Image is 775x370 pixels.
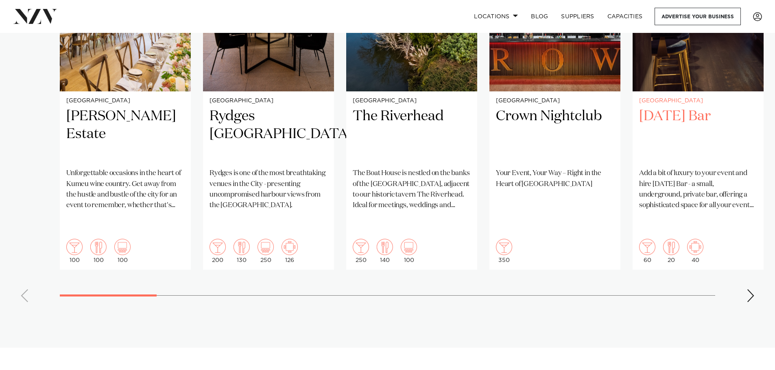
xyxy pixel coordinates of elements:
[353,239,369,263] div: 250
[13,9,57,24] img: nzv-logo.png
[496,98,614,104] small: [GEOGRAPHIC_DATA]
[401,239,417,263] div: 100
[353,239,369,255] img: cocktail.png
[524,8,555,25] a: BLOG
[663,239,679,263] div: 20
[377,239,393,263] div: 140
[353,107,471,162] h2: The Riverhead
[639,107,757,162] h2: [DATE] Bar
[639,168,757,211] p: Add a bit of luxury to your event and hire [DATE] Bar - a small, underground, private bar, offeri...
[234,239,250,263] div: 130
[496,168,614,190] p: Your Event, Your Way – Right in the Heart of [GEOGRAPHIC_DATA]
[639,239,655,263] div: 60
[663,239,679,255] img: dining.png
[601,8,649,25] a: Capacities
[687,239,703,255] img: meeting.png
[401,239,417,255] img: theatre.png
[639,239,655,255] img: cocktail.png
[282,239,298,255] img: meeting.png
[234,239,250,255] img: dining.png
[377,239,393,255] img: dining.png
[258,239,274,263] div: 250
[467,8,524,25] a: Locations
[555,8,600,25] a: SUPPLIERS
[639,98,757,104] small: [GEOGRAPHIC_DATA]
[66,98,184,104] small: [GEOGRAPHIC_DATA]
[114,239,131,263] div: 100
[66,107,184,162] h2: [PERSON_NAME] Estate
[353,168,471,211] p: The Boat House is nestled on the banks of the [GEOGRAPHIC_DATA], adjacent to our historic tavern ...
[66,239,83,255] img: cocktail.png
[353,98,471,104] small: [GEOGRAPHIC_DATA]
[496,107,614,162] h2: Crown Nightclub
[210,98,327,104] small: [GEOGRAPHIC_DATA]
[210,107,327,162] h2: Rydges [GEOGRAPHIC_DATA]
[210,239,226,255] img: cocktail.png
[496,239,512,255] img: cocktail.png
[687,239,703,263] div: 40
[90,239,107,263] div: 100
[66,168,184,211] p: Unforgettable occasions in the heart of Kumeu wine country. Get away from the hustle and bustle o...
[210,168,327,211] p: Rydges is one of the most breathtaking venues in the City - presenting uncompromised harbour view...
[66,239,83,263] div: 100
[210,239,226,263] div: 200
[282,239,298,263] div: 126
[114,239,131,255] img: theatre.png
[496,239,512,263] div: 350
[90,239,107,255] img: dining.png
[258,239,274,255] img: theatre.png
[655,8,741,25] a: Advertise your business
